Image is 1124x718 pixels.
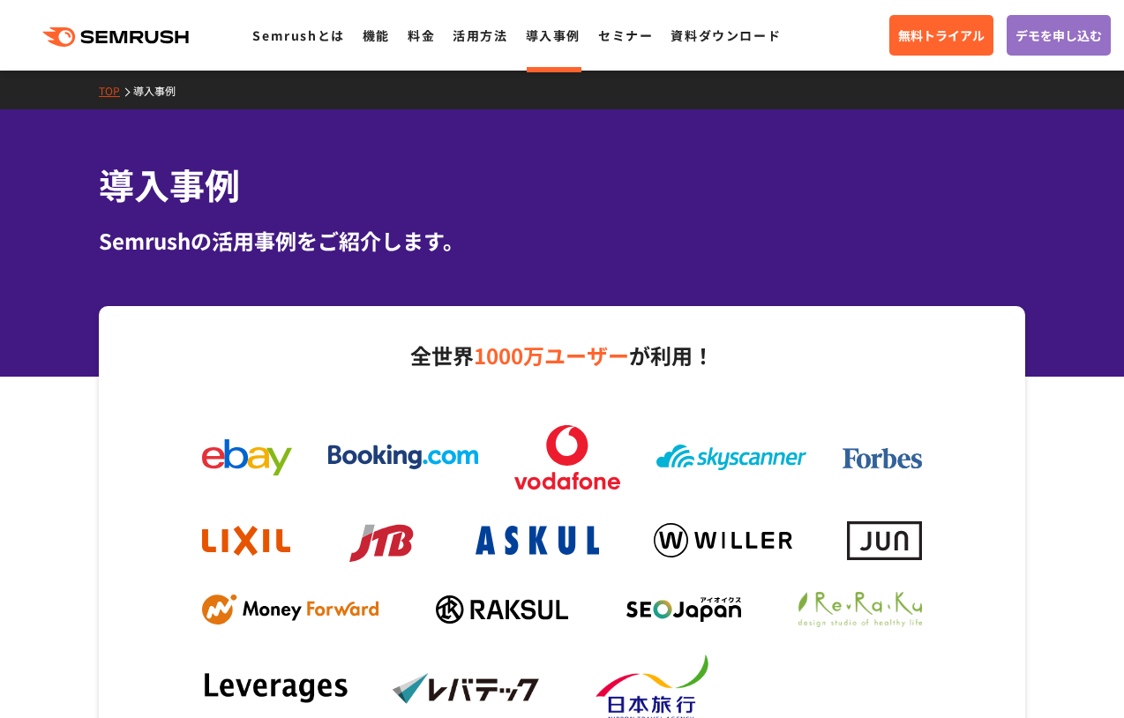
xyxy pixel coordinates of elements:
a: 機能 [363,26,390,44]
span: 無料トライアル [898,26,985,45]
span: 1000万ユーザー [474,340,629,370]
img: vodafone [514,425,620,490]
img: forbes [843,448,922,469]
a: 料金 [408,26,435,44]
img: lixil [202,526,290,556]
a: 無料トライアル [889,15,993,56]
a: 資料ダウンロード [671,26,781,44]
img: seojapan [626,597,741,622]
img: levtech [392,672,542,705]
img: raksul [436,595,568,624]
img: jtb [345,516,420,566]
h1: 導入事例 [99,159,1025,211]
a: 活用方法 [453,26,507,44]
a: 導入事例 [133,83,189,98]
img: askul [476,526,599,555]
a: デモを申し込む [1007,15,1111,56]
p: 全世界 が利用！ [184,337,940,374]
img: jun [847,521,922,559]
img: willer [654,523,792,557]
img: ebay [202,439,292,475]
a: TOP [99,83,133,98]
a: Semrushとは [252,26,344,44]
img: mf [202,595,378,625]
a: セミナー [598,26,653,44]
img: leverages [202,671,352,707]
span: デモを申し込む [1015,26,1102,45]
img: dummy [772,670,922,707]
img: ReRaKu [798,592,922,627]
img: booking [328,445,478,469]
div: Semrushの活用事例をご紹介します。 [99,225,1025,257]
a: 導入事例 [526,26,581,44]
img: skyscanner [656,445,806,470]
